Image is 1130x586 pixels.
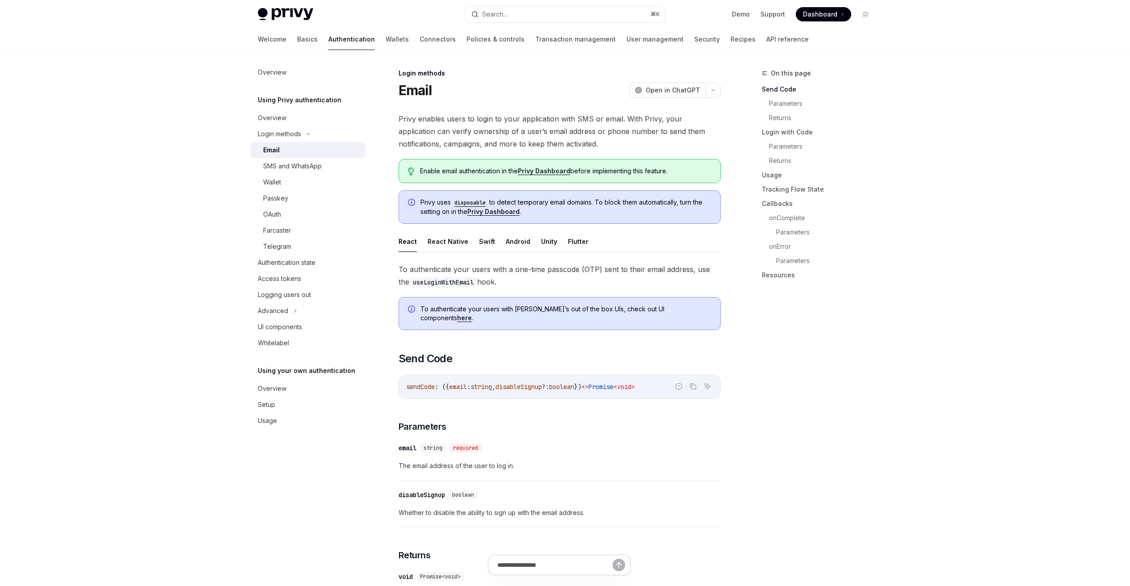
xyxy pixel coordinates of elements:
[518,167,570,175] a: Privy Dashboard
[399,231,417,252] button: React
[771,68,811,79] span: On this page
[409,277,477,287] code: useLoginWithEmail
[731,29,756,50] a: Recipes
[613,383,617,391] span: <
[457,314,472,322] a: here
[386,29,409,50] a: Wallets
[251,110,365,126] a: Overview
[399,113,721,150] span: Privy enables users to login to your application with SMS or email. With Privy, your application ...
[449,444,482,452] div: required
[769,239,880,254] a: onError
[762,82,880,96] a: Send Code
[646,86,700,95] span: Open in ChatGPT
[258,95,341,105] h5: Using Privy authentication
[399,444,416,452] div: email
[258,415,277,426] div: Usage
[629,83,706,98] button: Open in ChatGPT
[541,231,557,252] button: Unity
[399,352,453,366] span: Send Code
[258,289,311,300] div: Logging users out
[251,206,365,222] a: OAuth
[258,129,301,139] div: Login methods
[251,413,365,429] a: Usage
[626,29,684,50] a: User management
[588,383,613,391] span: Promise
[769,96,880,111] a: Parameters
[424,444,442,452] span: string
[251,239,365,255] a: Telegram
[251,335,365,351] a: Whitelabel
[263,225,291,236] div: Farcaster
[651,11,660,18] span: ⌘ K
[420,167,711,176] span: Enable email authentication in the before implementing this feature.
[251,255,365,271] a: Authentication state
[465,6,665,22] button: Search...⌘K
[251,287,365,303] a: Logging users out
[451,198,489,206] a: disposable
[251,64,365,80] a: Overview
[479,231,495,252] button: Swift
[263,161,322,172] div: SMS and WhatsApp
[251,381,365,397] a: Overview
[549,383,574,391] span: boolean
[399,460,721,471] span: The email address of the user to log in.
[251,222,365,239] a: Farcaster
[762,197,880,211] a: Callbacks
[617,383,631,391] span: void
[673,381,685,392] button: Report incorrect code
[297,29,318,50] a: Basics
[328,29,375,50] a: Authentication
[399,82,432,98] h1: Email
[399,507,721,518] span: Whether to disable the ability to sign up with the email address.
[762,168,880,182] a: Usage
[258,67,286,78] div: Overview
[451,198,489,207] code: disposable
[796,7,851,21] a: Dashboard
[408,167,414,176] svg: Tip
[496,383,542,391] span: disableSignup
[452,491,474,498] span: boolean
[769,111,880,125] a: Returns
[258,257,315,268] div: Authentication state
[258,29,286,50] a: Welcome
[631,383,635,391] span: >
[694,29,720,50] a: Security
[568,231,588,252] button: Flutter
[420,29,456,50] a: Connectors
[435,383,449,391] span: : ({
[263,209,281,220] div: OAuth
[687,381,699,392] button: Copy the contents from the code block
[251,190,365,206] a: Passkey
[470,383,492,391] span: string
[399,549,431,561] span: Returns
[581,383,588,391] span: =>
[428,231,468,252] button: React Native
[408,199,417,208] svg: Info
[803,10,837,19] span: Dashboard
[251,142,365,158] a: Email
[574,383,581,391] span: })
[535,29,616,50] a: Transaction management
[399,490,445,499] div: disableSignup
[769,211,880,225] a: onComplete
[258,306,288,316] div: Advanced
[263,193,288,204] div: Passkey
[258,273,301,284] div: Access tokens
[399,263,721,288] span: To authenticate your users with a one-time passcode (OTP) sent to their email address, use the hook.
[258,8,313,21] img: light logo
[251,271,365,287] a: Access tokens
[399,420,446,433] span: Parameters
[258,338,289,348] div: Whitelabel
[776,254,880,268] a: Parameters
[258,322,302,332] div: UI components
[760,10,785,19] a: Support
[762,268,880,282] a: Resources
[466,29,525,50] a: Policies & controls
[263,145,280,155] div: Email
[732,10,750,19] a: Demo
[762,182,880,197] a: Tracking Flow State
[251,397,365,413] a: Setup
[263,241,291,252] div: Telegram
[769,154,880,168] a: Returns
[258,383,286,394] div: Overview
